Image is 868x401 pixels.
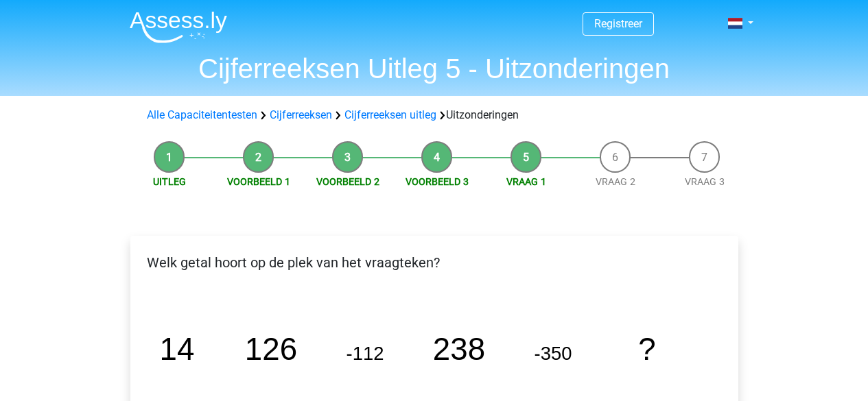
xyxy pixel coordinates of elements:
[159,332,194,367] tspan: 14
[244,332,296,367] tspan: 126
[406,176,469,187] a: Voorbeeld 3
[141,107,727,123] div: Uitzonderingen
[316,176,379,187] a: Voorbeeld 2
[346,343,384,364] tspan: -112
[638,332,655,367] tspan: ?
[227,176,290,187] a: Voorbeeld 1
[344,108,436,121] a: Cijferreeksen uitleg
[594,17,642,30] a: Registreer
[270,108,332,121] a: Cijferreeksen
[685,176,725,187] a: Vraag 3
[534,343,572,364] tspan: -350
[141,252,727,273] p: Welk getal hoort op de plek van het vraagteken?
[596,176,635,187] a: Vraag 2
[432,332,484,367] tspan: 238
[153,176,186,187] a: Uitleg
[119,52,750,85] h1: Cijferreeksen Uitleg 5 - Uitzonderingen
[506,176,546,187] a: Vraag 1
[130,11,227,43] img: Assessly
[147,108,257,121] a: Alle Capaciteitentesten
